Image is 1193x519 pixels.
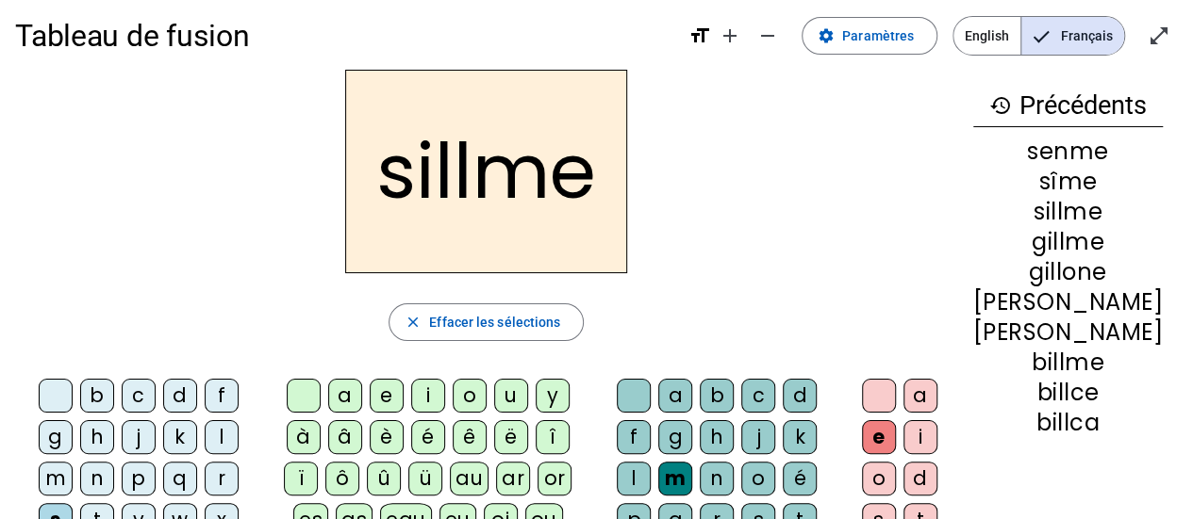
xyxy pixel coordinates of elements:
[450,462,489,495] div: au
[494,379,528,413] div: u
[1148,24,1170,47] mat-icon: open_in_full
[989,94,1012,117] mat-icon: history
[973,381,1163,404] div: billce
[328,379,362,413] div: a
[389,303,584,341] button: Effacer les sélections
[80,379,114,413] div: b
[658,420,692,454] div: g
[700,379,734,413] div: b
[39,420,73,454] div: g
[783,462,817,495] div: é
[741,462,775,495] div: o
[741,379,775,413] div: c
[80,462,114,495] div: n
[700,462,734,495] div: n
[453,379,487,413] div: o
[741,420,775,454] div: j
[973,201,1163,223] div: sillme
[719,24,741,47] mat-icon: add
[536,379,570,413] div: y
[205,379,239,413] div: f
[163,462,197,495] div: q
[700,420,734,454] div: h
[903,379,937,413] div: a
[973,261,1163,284] div: gillone
[973,321,1163,344] div: [PERSON_NAME]
[862,462,896,495] div: o
[658,379,692,413] div: a
[370,379,404,413] div: e
[163,420,197,454] div: k
[122,379,156,413] div: c
[325,462,359,495] div: ô
[328,420,362,454] div: â
[802,17,937,55] button: Paramètres
[287,420,321,454] div: à
[973,170,1163,193] div: sîme
[345,70,627,273] h2: sillme
[80,420,114,454] div: h
[429,311,560,333] span: Effacer les sélections
[783,379,817,413] div: d
[953,17,1020,55] span: English
[953,16,1125,56] mat-button-toggle-group: Language selection
[411,379,445,413] div: i
[973,351,1163,374] div: billme
[496,462,530,495] div: ar
[405,314,422,331] mat-icon: close
[408,462,442,495] div: ü
[903,420,937,454] div: i
[688,24,711,47] mat-icon: format_size
[494,420,528,454] div: ë
[973,412,1163,434] div: billca
[973,231,1163,253] div: gillme
[1140,17,1178,55] button: Entrer en plein écran
[617,420,651,454] div: f
[536,420,570,454] div: î
[862,420,896,454] div: e
[411,420,445,454] div: é
[284,462,318,495] div: ï
[756,24,779,47] mat-icon: remove
[122,462,156,495] div: p
[15,6,673,66] h1: Tableau de fusion
[842,24,914,47] span: Paramètres
[711,17,749,55] button: Augmenter la taille de la police
[1021,17,1124,55] span: Français
[122,420,156,454] div: j
[617,462,651,495] div: l
[205,462,239,495] div: r
[205,420,239,454] div: l
[538,462,572,495] div: or
[163,379,197,413] div: d
[973,291,1163,314] div: [PERSON_NAME]
[783,420,817,454] div: k
[903,462,937,495] div: d
[749,17,787,55] button: Diminuer la taille de la police
[818,27,835,44] mat-icon: settings
[39,462,73,495] div: m
[367,462,401,495] div: û
[973,85,1163,127] h3: Précédents
[453,420,487,454] div: ê
[658,462,692,495] div: m
[973,140,1163,163] div: senme
[370,420,404,454] div: è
